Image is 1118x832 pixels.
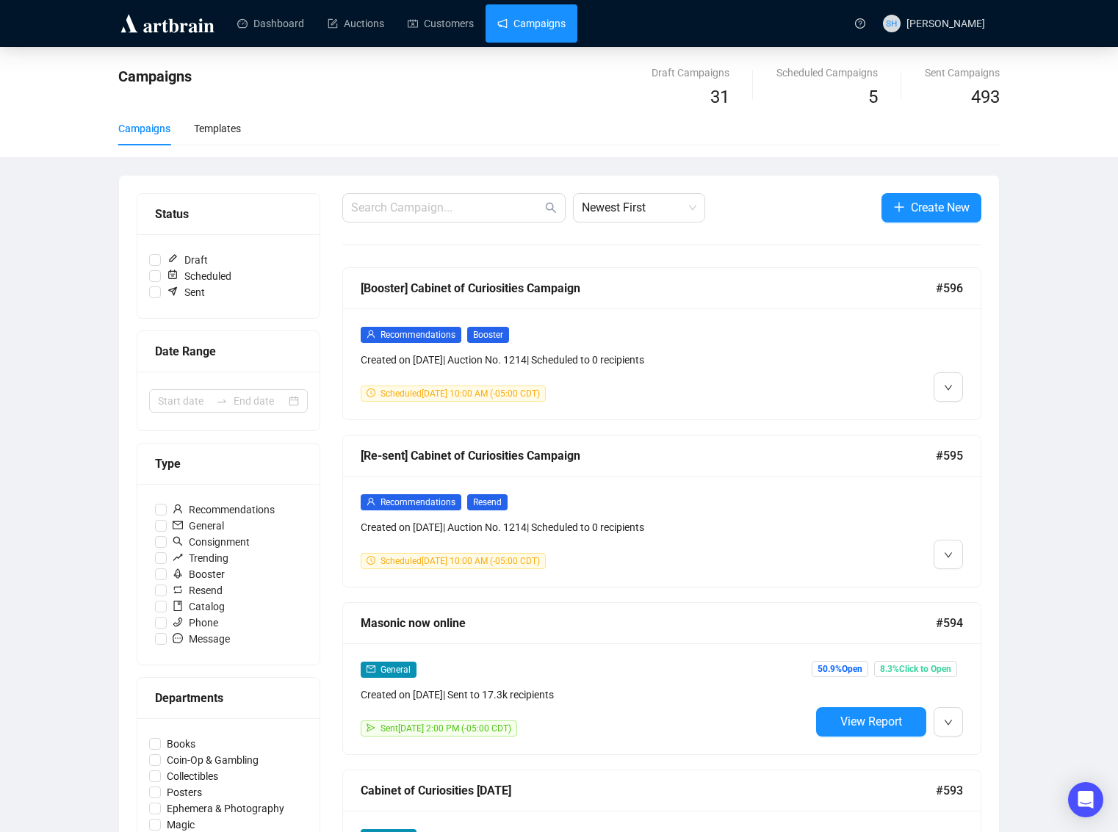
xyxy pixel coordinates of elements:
[173,536,183,546] span: search
[936,446,963,465] span: #595
[155,455,302,473] div: Type
[167,550,234,566] span: Trending
[161,784,208,800] span: Posters
[161,268,237,284] span: Scheduled
[361,687,810,703] div: Created on [DATE] | Sent to 17.3k recipients
[361,279,936,297] div: [Booster] Cabinet of Curiosities Campaign
[367,330,375,339] span: user
[886,16,897,30] span: SH
[381,330,455,340] span: Recommendations
[161,768,224,784] span: Collectibles
[1068,782,1103,817] div: Open Intercom Messenger
[234,393,286,409] input: End date
[545,202,557,214] span: search
[161,800,290,817] span: Ephemera & Photography
[361,614,936,632] div: Masonic now online
[408,4,474,43] a: Customers
[173,568,183,579] span: rocket
[118,68,192,85] span: Campaigns
[936,781,963,800] span: #593
[361,781,936,800] div: Cabinet of Curiosities [DATE]
[812,661,868,677] span: 50.9% Open
[367,556,375,565] span: clock-circle
[351,199,542,217] input: Search Campaign...
[925,65,1000,81] div: Sent Campaigns
[194,120,241,137] div: Templates
[874,661,957,677] span: 8.3% Click to Open
[173,617,183,627] span: phone
[155,342,302,361] div: Date Range
[776,65,878,81] div: Scheduled Campaigns
[167,502,281,518] span: Recommendations
[118,120,170,137] div: Campaigns
[367,497,375,506] span: user
[161,252,214,268] span: Draft
[381,665,411,675] span: General
[237,4,304,43] a: Dashboard
[893,201,905,213] span: plus
[167,518,230,534] span: General
[936,614,963,632] span: #594
[161,284,211,300] span: Sent
[710,87,729,107] span: 31
[155,689,302,707] div: Departments
[881,193,981,223] button: Create New
[342,602,981,755] a: Masonic now online#594mailGeneralCreated on [DATE]| Sent to 17.3k recipientssendSent[DATE] 2:00 P...
[497,4,566,43] a: Campaigns
[167,566,231,582] span: Booster
[167,615,224,631] span: Phone
[936,279,963,297] span: #596
[161,752,264,768] span: Coin-Op & Gambling
[173,585,183,595] span: retweet
[361,352,810,368] div: Created on [DATE] | Auction No. 1214 | Scheduled to 0 recipients
[361,519,810,535] div: Created on [DATE] | Auction No. 1214 | Scheduled to 0 recipients
[173,520,183,530] span: mail
[467,327,509,343] span: Booster
[944,383,953,392] span: down
[361,446,936,465] div: [Re-sent] Cabinet of Curiosities Campaign
[342,267,981,420] a: [Booster] Cabinet of Curiosities Campaign#596userRecommendationsBoosterCreated on [DATE]| Auction...
[328,4,384,43] a: Auctions
[381,723,511,734] span: Sent [DATE] 2:00 PM (-05:00 CDT)
[367,665,375,673] span: mail
[381,497,455,507] span: Recommendations
[582,194,696,222] span: Newest First
[167,598,231,615] span: Catalog
[167,582,228,598] span: Resend
[118,12,217,35] img: logo
[155,205,302,223] div: Status
[381,388,540,399] span: Scheduled [DATE] 10:00 AM (-05:00 CDT)
[173,504,183,514] span: user
[367,723,375,732] span: send
[944,551,953,560] span: down
[944,718,953,727] span: down
[906,18,985,29] span: [PERSON_NAME]
[467,494,508,510] span: Resend
[173,601,183,611] span: book
[868,87,878,107] span: 5
[971,87,1000,107] span: 493
[367,388,375,397] span: clock-circle
[381,556,540,566] span: Scheduled [DATE] 10:00 AM (-05:00 CDT)
[167,534,256,550] span: Consignment
[216,395,228,407] span: swap-right
[161,736,201,752] span: Books
[911,198,970,217] span: Create New
[652,65,729,81] div: Draft Campaigns
[173,633,183,643] span: message
[158,393,210,409] input: Start date
[216,395,228,407] span: to
[167,631,236,647] span: Message
[342,435,981,587] a: [Re-sent] Cabinet of Curiosities Campaign#595userRecommendationsResendCreated on [DATE]| Auction ...
[173,552,183,562] span: rise
[840,715,902,728] span: View Report
[855,18,865,29] span: question-circle
[816,707,926,737] button: View Report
